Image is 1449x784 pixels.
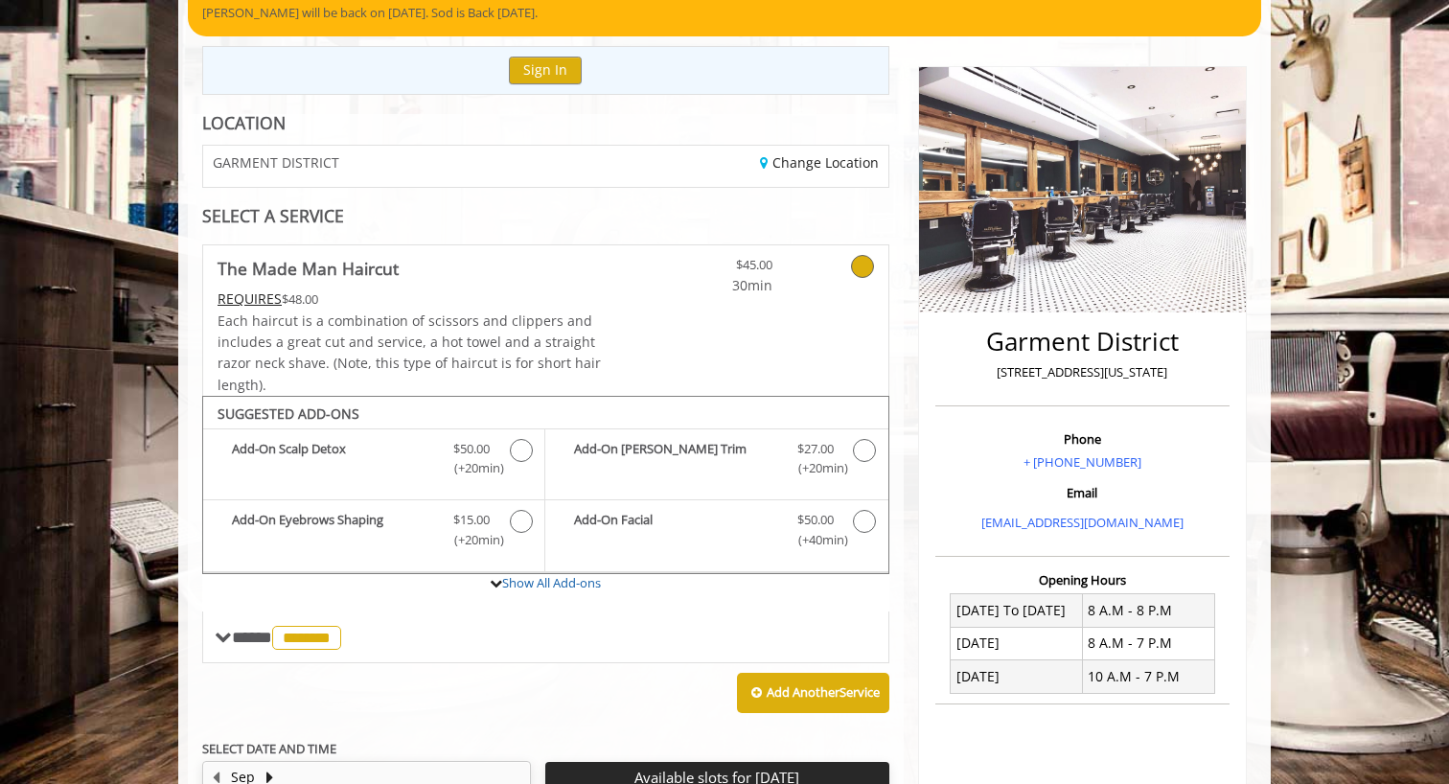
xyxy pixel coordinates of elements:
[940,432,1225,446] h3: Phone
[1082,660,1214,693] td: 10 A.M - 7 P.M
[213,510,535,555] label: Add-On Eyebrows Shaping
[951,627,1083,659] td: [DATE]
[935,573,1230,587] h3: Opening Hours
[453,510,490,530] span: $15.00
[951,660,1083,693] td: [DATE]
[767,683,880,701] b: Add Another Service
[509,57,582,84] button: Sign In
[797,439,834,459] span: $27.00
[951,594,1083,627] td: [DATE] To [DATE]
[981,514,1184,531] a: [EMAIL_ADDRESS][DOMAIN_NAME]
[1082,594,1214,627] td: 8 A.M - 8 P.M
[218,288,603,310] div: $48.00
[218,404,359,423] b: SUGGESTED ADD-ONS
[787,458,843,478] span: (+20min )
[202,3,1247,23] p: [PERSON_NAME] will be back on [DATE]. Sod is Back [DATE].
[502,574,601,591] a: Show All Add-ons
[574,439,777,479] b: Add-On [PERSON_NAME] Trim
[453,439,490,459] span: $50.00
[202,740,336,757] b: SELECT DATE AND TIME
[787,530,843,550] span: (+40min )
[797,510,834,530] span: $50.00
[940,328,1225,356] h2: Garment District
[202,207,889,225] div: SELECT A SERVICE
[213,155,339,170] span: GARMENT DISTRICT
[940,362,1225,382] p: [STREET_ADDRESS][US_STATE]
[218,255,399,282] b: The Made Man Haircut
[1082,627,1214,659] td: 8 A.M - 7 P.M
[444,530,500,550] span: (+20min )
[574,510,777,550] b: Add-On Facial
[232,510,434,550] b: Add-On Eyebrows Shaping
[202,111,286,134] b: LOCATION
[940,486,1225,499] h3: Email
[218,289,282,308] span: This service needs some Advance to be paid before we block your appointment
[202,396,889,574] div: The Made Man Haircut Add-onS
[444,458,500,478] span: (+20min )
[213,439,535,484] label: Add-On Scalp Detox
[555,510,878,555] label: Add-On Facial
[1023,453,1141,471] a: + [PHONE_NUMBER]
[218,311,601,394] span: Each haircut is a combination of scissors and clippers and includes a great cut and service, a ho...
[555,439,878,484] label: Add-On Beard Trim
[760,153,879,172] a: Change Location
[737,673,889,713] button: Add AnotherService
[659,275,772,296] span: 30min
[232,439,434,479] b: Add-On Scalp Detox
[659,245,772,296] a: $45.00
